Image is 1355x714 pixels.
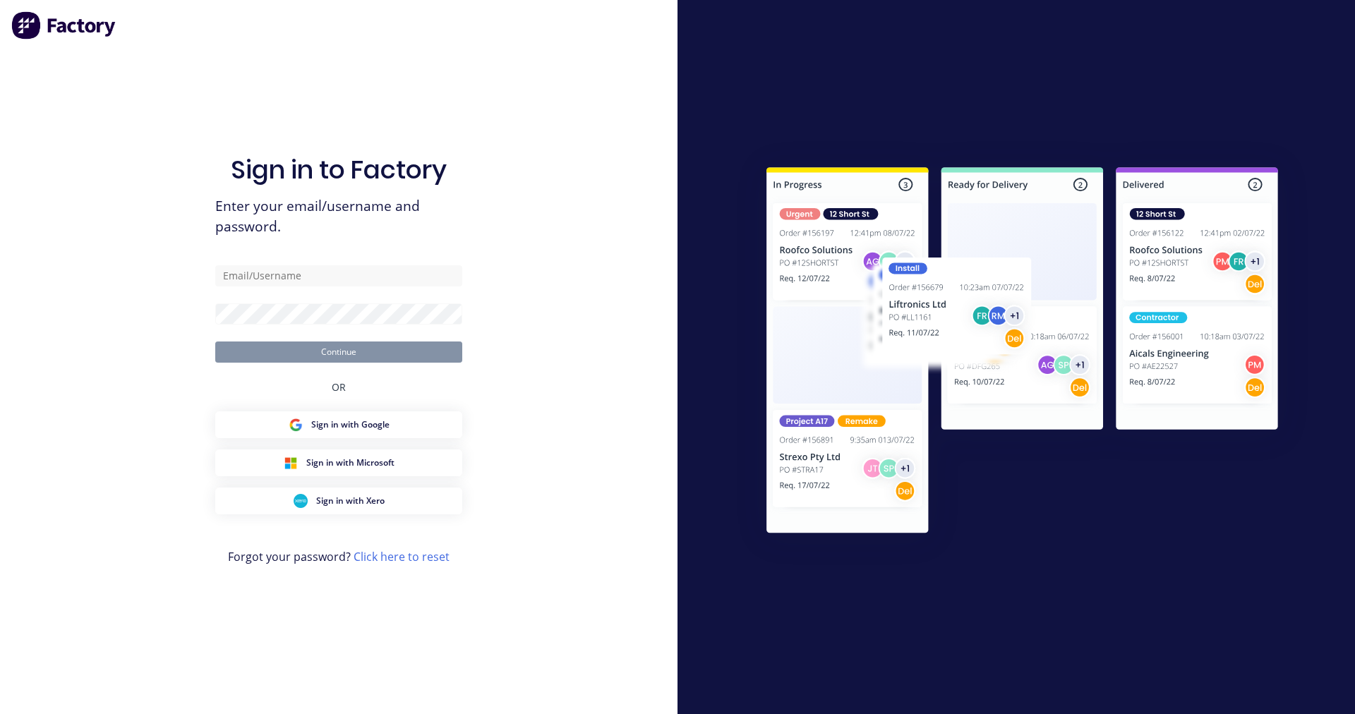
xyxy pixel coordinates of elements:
[215,341,462,363] button: Continue
[215,411,462,438] button: Google Sign inSign in with Google
[11,11,117,40] img: Factory
[215,488,462,514] button: Xero Sign inSign in with Xero
[228,548,450,565] span: Forgot your password?
[735,139,1309,567] img: Sign in
[294,494,308,508] img: Xero Sign in
[284,456,298,470] img: Microsoft Sign in
[311,418,390,431] span: Sign in with Google
[215,265,462,286] input: Email/Username
[215,196,462,237] span: Enter your email/username and password.
[332,363,346,411] div: OR
[289,418,303,432] img: Google Sign in
[306,456,395,469] span: Sign in with Microsoft
[231,155,447,185] h1: Sign in to Factory
[215,449,462,476] button: Microsoft Sign inSign in with Microsoft
[354,549,450,564] a: Click here to reset
[316,495,385,507] span: Sign in with Xero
